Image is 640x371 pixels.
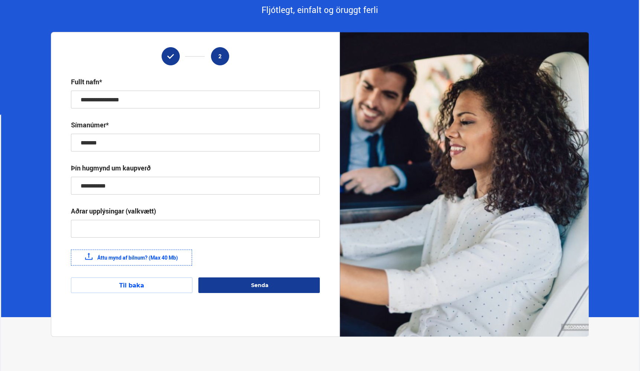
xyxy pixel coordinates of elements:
span: 2 [218,53,222,59]
div: Aðrar upplýsingar (valkvætt) [71,206,156,215]
button: Til baka [71,277,192,293]
div: Símanúmer* [71,120,109,129]
button: Opna LiveChat spjallviðmót [6,3,28,25]
div: Þín hugmynd um kaupverð [71,163,151,172]
button: Senda [198,277,320,293]
div: Fljótlegt, einfalt og öruggt ferli [51,4,589,16]
span: Senda [251,282,269,289]
label: Áttu mynd af bílnum? (Max 40 Mb) [71,250,192,266]
div: Fullt nafn* [71,77,102,86]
